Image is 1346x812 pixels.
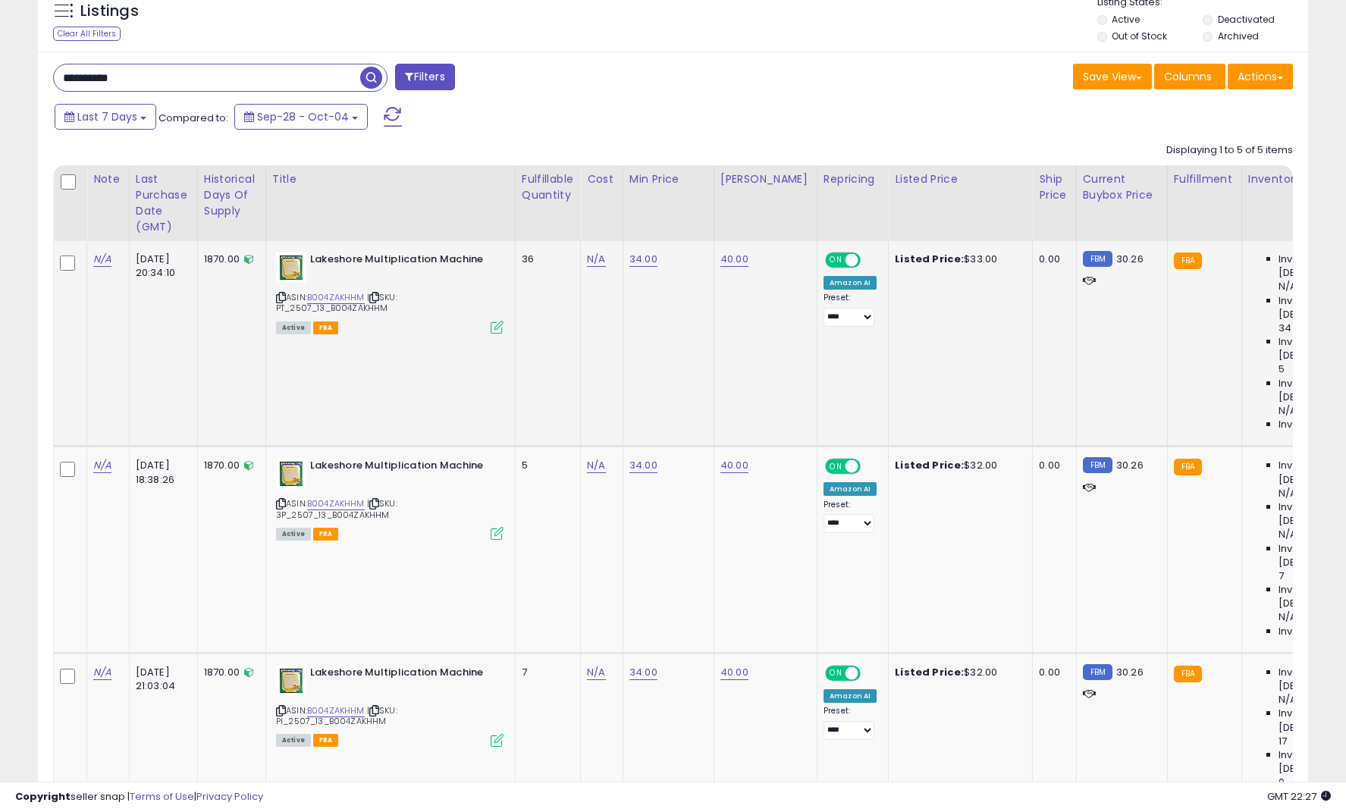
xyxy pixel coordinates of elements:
div: Current Buybox Price [1083,171,1161,203]
div: Repricing [824,171,882,187]
span: 0 [1279,776,1285,789]
a: 40.00 [720,665,748,680]
a: N/A [93,458,111,473]
div: Fulfillment [1174,171,1235,187]
img: 51XdjBBct3L._SL40_.jpg [276,666,306,696]
span: OFF [858,254,883,267]
div: seller snap | | [15,790,263,804]
span: 7 [1279,569,1284,583]
span: | SKU: PT_2507_13_B004ZAKHHM [276,291,397,314]
div: $32.00 [895,666,1021,679]
b: Lakeshore Multiplication Machine [310,252,494,271]
small: FBA [1174,459,1202,475]
span: All listings currently available for purchase on Amazon [276,321,311,334]
span: Last 7 Days [77,109,137,124]
span: | SKU: 3P_2507_13_B004ZAKHHM [276,497,397,520]
div: Cost [587,171,617,187]
span: FBA [313,321,339,334]
div: Min Price [629,171,708,187]
span: N/A [1279,693,1297,707]
div: Amazon AI [824,689,877,703]
a: 40.00 [720,458,748,473]
a: B004ZAKHHM [307,497,365,510]
span: 17 [1279,735,1287,748]
a: Terms of Use [130,789,194,804]
a: N/A [587,252,605,267]
span: ON [827,254,846,267]
small: FBM [1083,457,1112,473]
div: Amazon AI [824,482,877,496]
button: Sep-28 - Oct-04 [234,104,368,130]
label: Out of Stock [1112,30,1167,42]
div: Title [272,171,509,187]
div: 7 [522,666,569,679]
div: Historical Days Of Supply [204,171,259,219]
a: Privacy Policy [196,789,263,804]
div: 36 [522,252,569,266]
div: Preset: [824,293,877,327]
span: N/A [1279,280,1297,293]
small: FBA [1174,252,1202,269]
button: Last 7 Days [55,104,156,130]
div: 1870.00 [204,252,254,266]
small: FBM [1083,664,1112,680]
div: Clear All Filters [53,27,121,41]
span: FBA [313,734,339,747]
span: All listings currently available for purchase on Amazon [276,734,311,747]
div: Ship Price [1039,171,1069,203]
button: Filters [395,64,454,90]
div: 0.00 [1039,666,1064,679]
button: Save View [1073,64,1152,89]
div: 0.00 [1039,252,1064,266]
div: 1870.00 [204,459,254,472]
div: [DATE] 18:38:26 [136,459,186,486]
span: OFF [858,666,883,679]
div: ASIN: [276,666,504,745]
div: 0.00 [1039,459,1064,472]
span: 5 [1279,362,1285,376]
div: Last Purchase Date (GMT) [136,171,191,235]
span: ON [827,666,846,679]
div: [DATE] 21:03:04 [136,666,186,693]
b: Lakeshore Multiplication Machine [310,666,494,684]
div: $33.00 [895,252,1021,266]
a: 34.00 [629,252,657,267]
a: N/A [93,665,111,680]
b: Listed Price: [895,665,964,679]
div: Preset: [824,500,877,534]
span: 30.26 [1116,665,1144,679]
button: Actions [1228,64,1293,89]
div: 1870.00 [204,666,254,679]
button: Columns [1154,64,1225,89]
b: Listed Price: [895,252,964,266]
span: N/A [1279,610,1297,624]
div: Fulfillable Quantity [522,171,574,203]
div: Preset: [824,706,877,740]
img: 51XdjBBct3L._SL40_.jpg [276,459,306,489]
a: B004ZAKHHM [307,704,365,717]
span: All listings currently available for purchase on Amazon [276,528,311,541]
label: Active [1112,13,1140,26]
div: Listed Price [895,171,1026,187]
span: ON [827,460,846,473]
div: [DATE] 20:34:10 [136,252,186,280]
div: $32.00 [895,459,1021,472]
img: 51XdjBBct3L._SL40_.jpg [276,252,306,283]
span: FBA [313,528,339,541]
div: [PERSON_NAME] [720,171,811,187]
a: 34.00 [629,458,657,473]
a: N/A [93,252,111,267]
a: 40.00 [720,252,748,267]
small: FBA [1174,666,1202,682]
span: 30.26 [1116,458,1144,472]
span: N/A [1279,528,1297,541]
strong: Copyright [15,789,71,804]
span: | SKU: PI_2507_13_B004ZAKHHM [276,704,397,727]
a: B004ZAKHHM [307,291,365,304]
div: Displaying 1 to 5 of 5 items [1166,143,1293,158]
b: Listed Price: [895,458,964,472]
small: FBM [1083,251,1112,267]
span: 34 [1279,321,1291,335]
div: Amazon AI [824,276,877,290]
label: Archived [1218,30,1259,42]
